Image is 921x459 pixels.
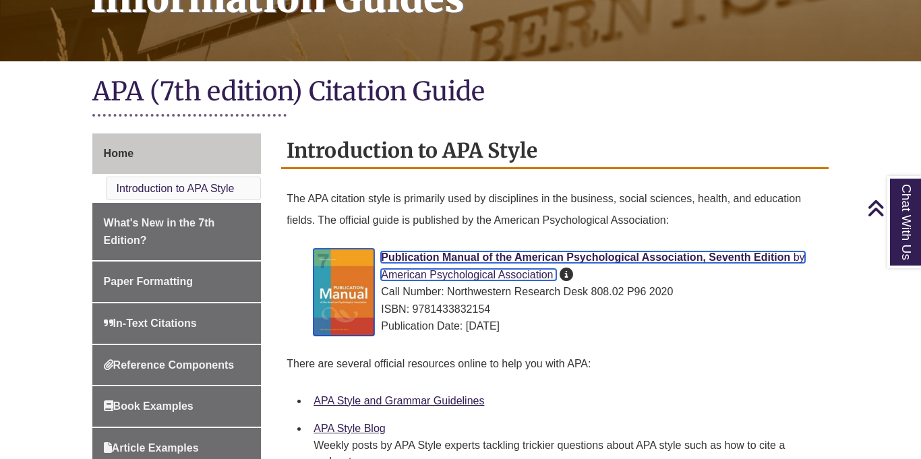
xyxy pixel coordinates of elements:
[381,251,790,263] span: Publication Manual of the American Psychological Association, Seventh Edition
[104,276,193,287] span: Paper Formatting
[104,442,199,454] span: Article Examples
[104,400,194,412] span: Book Examples
[314,395,484,406] a: APA Style and Grammar Guidelines
[92,386,262,427] a: Book Examples
[104,217,215,246] span: What's New in the 7th Edition?
[314,283,818,301] div: Call Number: Northwestern Research Desk 808.02 P96 2020
[314,317,818,335] div: Publication Date: [DATE]
[381,251,804,280] a: Publication Manual of the American Psychological Association, Seventh Edition by American Psychol...
[314,423,385,434] a: APA Style Blog
[287,348,823,380] p: There are several official resources online to help you with APA:
[104,359,235,371] span: Reference Components
[381,269,553,280] span: American Psychological Association
[104,148,133,159] span: Home
[281,133,829,169] h2: Introduction to APA Style
[117,183,235,194] a: Introduction to APA Style
[314,301,818,318] div: ISBN: 9781433832154
[794,251,805,263] span: by
[867,199,918,217] a: Back to Top
[92,133,262,174] a: Home
[92,303,262,344] a: In-Text Citations
[104,317,197,329] span: In-Text Citations
[287,183,823,237] p: The APA citation style is primarily used by disciplines in the business, social sciences, health,...
[92,203,262,260] a: What's New in the 7th Edition?
[92,75,829,111] h1: APA (7th edition) Citation Guide
[92,345,262,386] a: Reference Components
[92,262,262,302] a: Paper Formatting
